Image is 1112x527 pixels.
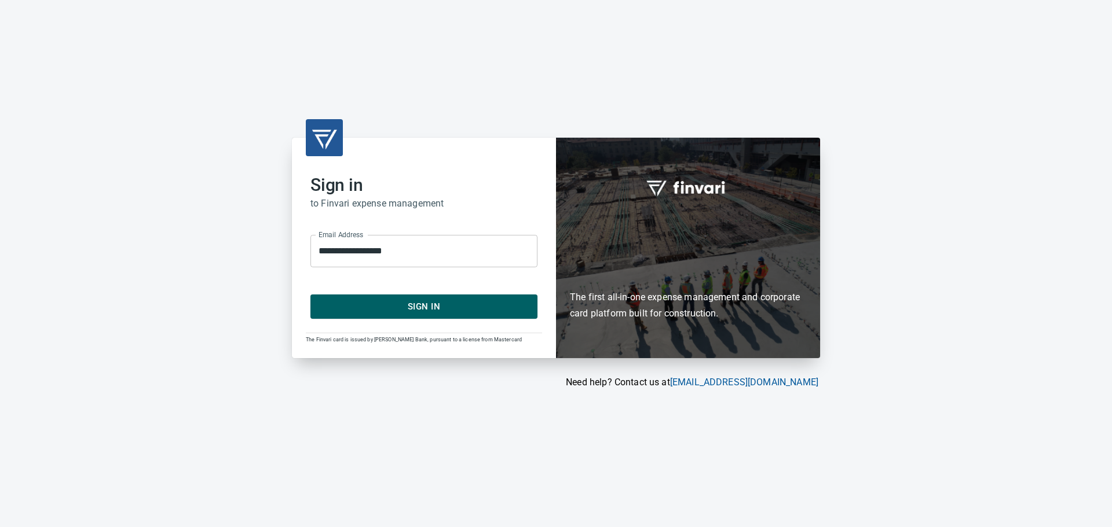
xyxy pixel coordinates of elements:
h2: Sign in [310,175,537,196]
span: The Finvari card is issued by [PERSON_NAME] Bank, pursuant to a license from Mastercard [306,337,522,342]
a: [EMAIL_ADDRESS][DOMAIN_NAME] [670,377,818,388]
img: transparent_logo.png [310,124,338,152]
div: Finvari [556,138,820,358]
button: Sign In [310,294,537,319]
span: Sign In [323,299,525,314]
h6: The first all-in-one expense management and corporate card platform built for construction. [570,223,806,322]
h6: to Finvari expense management [310,196,537,212]
img: fullword_logo_white.png [645,174,731,201]
p: Need help? Contact us at [292,375,818,389]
